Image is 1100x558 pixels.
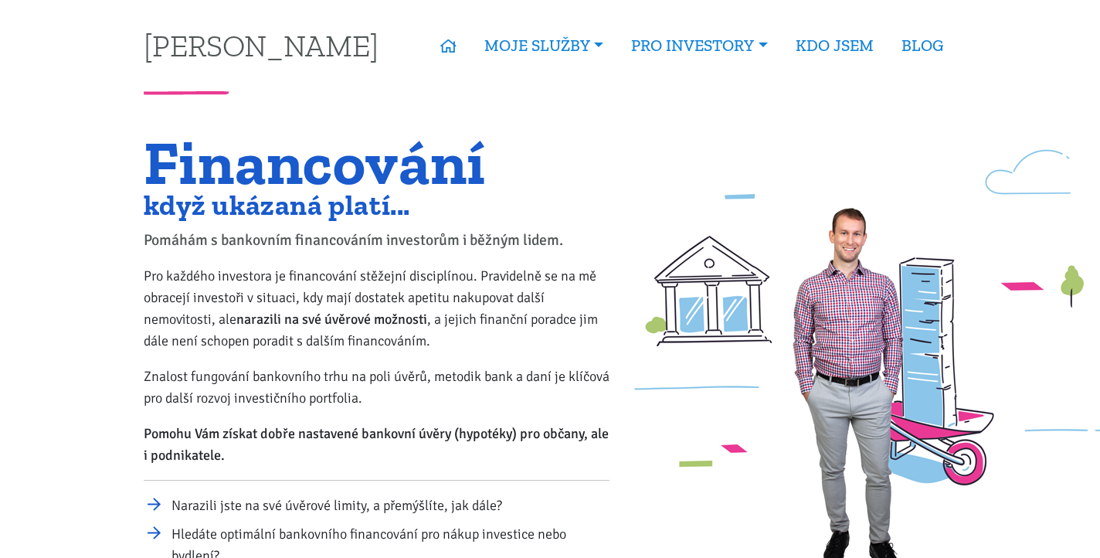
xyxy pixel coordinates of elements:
h2: když ukázaná platí... [144,192,609,218]
strong: Pomohu Vám získat dobře nastavené bankovní úvěry (hypotéky) pro občany, ale i podnikatele. [144,425,609,464]
p: Pro každého investora je financování stěžejní disciplínou. Pravidelně se na mě obracejí investoři... [144,265,609,352]
li: Narazili jste na své úvěrové limity, a přemýšlíte, jak dále? [171,495,609,516]
a: MOJE SLUŽBY [470,28,617,63]
strong: narazili na své úvěrové možnosti [236,311,427,328]
h1: Financování [144,137,609,189]
a: BLOG [888,28,957,63]
p: Pomáhám s bankovním financováním investorům i běžným lidem. [144,230,609,251]
p: Znalost fungování bankovního trhu na poli úvěrů, metodik bank a daní je klíčová pro další rozvoj ... [144,366,609,409]
a: PRO INVESTORY [617,28,781,63]
a: [PERSON_NAME] [144,30,379,60]
a: KDO JSEM [782,28,888,63]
